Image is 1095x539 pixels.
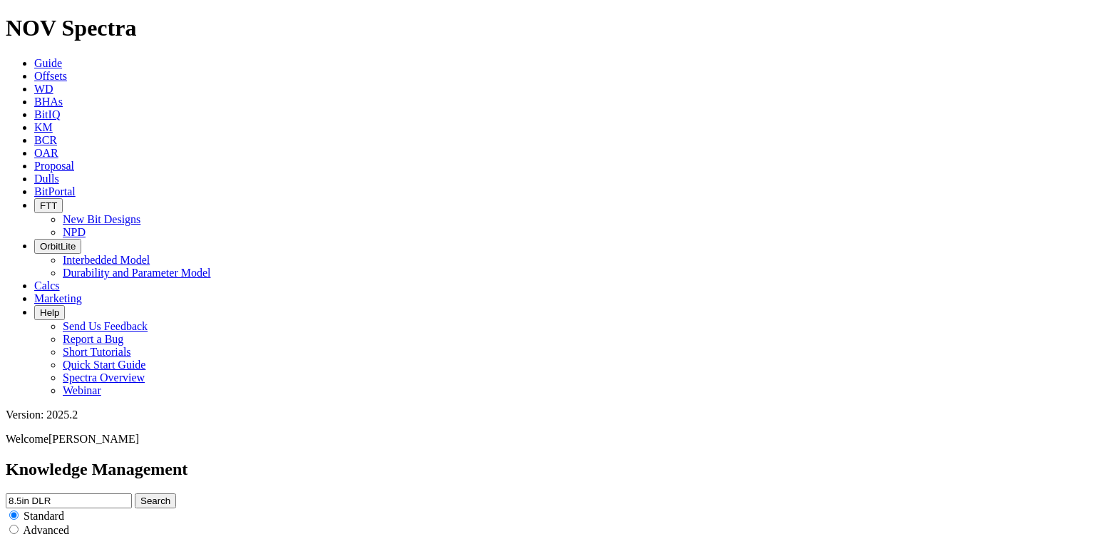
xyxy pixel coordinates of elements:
a: Offsets [34,70,67,82]
a: Calcs [34,279,60,292]
a: WD [34,83,53,95]
a: BCR [34,134,57,146]
a: Interbedded Model [63,254,150,266]
button: Help [34,305,65,320]
a: BitIQ [34,108,60,120]
a: Report a Bug [63,333,123,345]
button: Search [135,493,176,508]
a: Short Tutorials [63,346,131,358]
button: FTT [34,198,63,213]
a: OAR [34,147,58,159]
a: BHAs [34,96,63,108]
a: Send Us Feedback [63,320,148,332]
input: e.g. Smoothsteer Record [6,493,132,508]
a: Guide [34,57,62,69]
a: Proposal [34,160,74,172]
a: KM [34,121,53,133]
span: [PERSON_NAME] [48,433,139,445]
a: Dulls [34,173,59,185]
a: Quick Start Guide [63,359,145,371]
a: Durability and Parameter Model [63,267,211,279]
button: OrbitLite [34,239,81,254]
p: Welcome [6,433,1089,446]
a: Marketing [34,292,82,304]
h1: NOV Spectra [6,15,1089,41]
a: Webinar [63,384,101,396]
span: Help [40,307,59,318]
span: Standard [24,510,64,522]
span: Advanced [23,524,69,536]
span: OrbitLite [40,241,76,252]
a: New Bit Designs [63,213,140,225]
span: FTT [40,200,57,211]
a: Spectra Overview [63,371,145,384]
a: NPD [63,226,86,238]
div: Version: 2025.2 [6,409,1089,421]
h2: Knowledge Management [6,460,1089,479]
a: BitPortal [34,185,76,197]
